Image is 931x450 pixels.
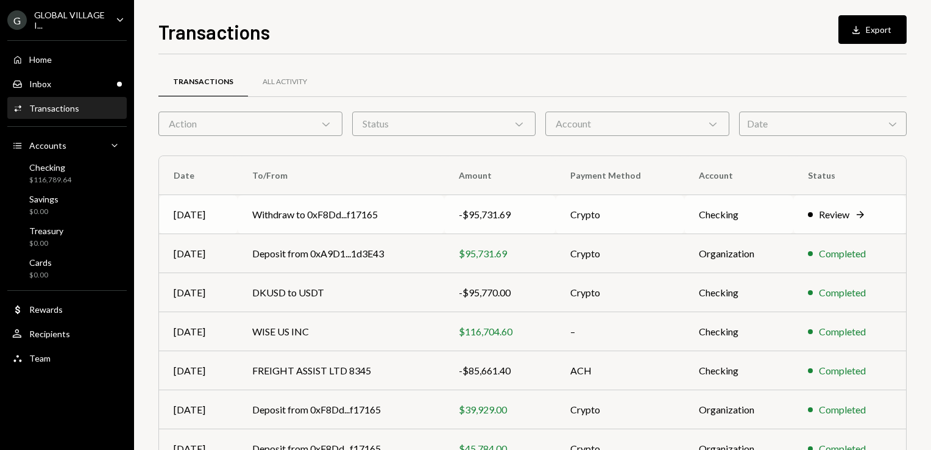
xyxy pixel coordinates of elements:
[7,159,127,188] a: Checking$116,789.64
[459,246,541,261] div: $95,731.69
[158,112,342,136] div: Action
[158,66,248,98] a: Transactions
[238,312,445,351] td: WISE US INC
[7,10,27,30] div: G
[819,246,866,261] div: Completed
[684,156,793,195] th: Account
[29,79,51,89] div: Inbox
[174,324,223,339] div: [DATE]
[684,351,793,390] td: Checking
[459,285,541,300] div: -$95,770.00
[444,156,556,195] th: Amount
[684,390,793,429] td: Organization
[174,246,223,261] div: [DATE]
[174,363,223,378] div: [DATE]
[238,195,445,234] td: Withdraw to 0xF8Dd...f17165
[238,273,445,312] td: DKUSD to USDT
[7,97,127,119] a: Transactions
[556,195,684,234] td: Crypto
[819,363,866,378] div: Completed
[7,190,127,220] a: Savings$0.00
[556,351,684,390] td: ACH
[29,329,70,339] div: Recipients
[459,207,541,222] div: -$95,731.69
[556,234,684,273] td: Crypto
[819,207,849,222] div: Review
[238,390,445,429] td: Deposit from 0xF8Dd...f17165
[174,285,223,300] div: [DATE]
[684,273,793,312] td: Checking
[7,48,127,70] a: Home
[556,390,684,429] td: Crypto
[174,207,223,222] div: [DATE]
[34,10,106,30] div: GLOBAL VILLAGE I...
[459,363,541,378] div: -$85,661.40
[684,312,793,351] td: Checking
[29,353,51,363] div: Team
[248,66,322,98] a: All Activity
[556,156,684,195] th: Payment Method
[158,20,270,44] h1: Transactions
[29,270,52,280] div: $0.00
[238,234,445,273] td: Deposit from 0xA9D1...1d3E43
[819,285,866,300] div: Completed
[459,402,541,417] div: $39,929.00
[29,226,63,236] div: Treasury
[263,77,307,87] div: All Activity
[29,54,52,65] div: Home
[29,238,63,249] div: $0.00
[7,222,127,251] a: Treasury$0.00
[739,112,907,136] div: Date
[29,162,71,173] div: Checking
[29,194,58,204] div: Savings
[7,73,127,95] a: Inbox
[174,402,223,417] div: [DATE]
[29,304,63,315] div: Rewards
[684,234,793,273] td: Organization
[238,351,445,390] td: FREIGHT ASSIST LTD 8345
[819,402,866,417] div: Completed
[29,207,58,217] div: $0.00
[838,15,907,44] button: Export
[556,273,684,312] td: Crypto
[29,103,79,113] div: Transactions
[29,257,52,268] div: Cards
[352,112,536,136] div: Status
[7,347,127,369] a: Team
[545,112,729,136] div: Account
[238,156,445,195] th: To/From
[556,312,684,351] td: –
[159,156,238,195] th: Date
[7,298,127,320] a: Rewards
[29,175,71,185] div: $116,789.64
[819,324,866,339] div: Completed
[793,156,906,195] th: Status
[7,134,127,156] a: Accounts
[459,324,541,339] div: $116,704.60
[7,254,127,283] a: Cards$0.00
[7,323,127,345] a: Recipients
[29,140,66,151] div: Accounts
[684,195,793,234] td: Checking
[173,77,233,87] div: Transactions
